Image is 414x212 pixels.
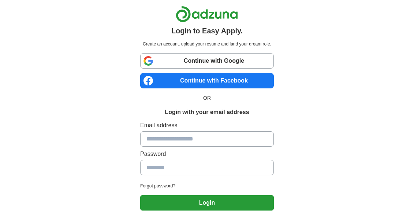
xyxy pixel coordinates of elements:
[165,108,249,117] h1: Login with your email address
[176,6,238,22] img: Adzuna logo
[142,41,272,47] p: Create an account, upload your resume and land your dream role.
[199,94,215,102] span: OR
[171,25,243,36] h1: Login to Easy Apply.
[140,121,274,130] label: Email address
[140,150,274,158] label: Password
[140,183,274,189] a: Forgot password?
[140,195,274,211] button: Login
[140,73,274,88] a: Continue with Facebook
[140,53,274,69] a: Continue with Google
